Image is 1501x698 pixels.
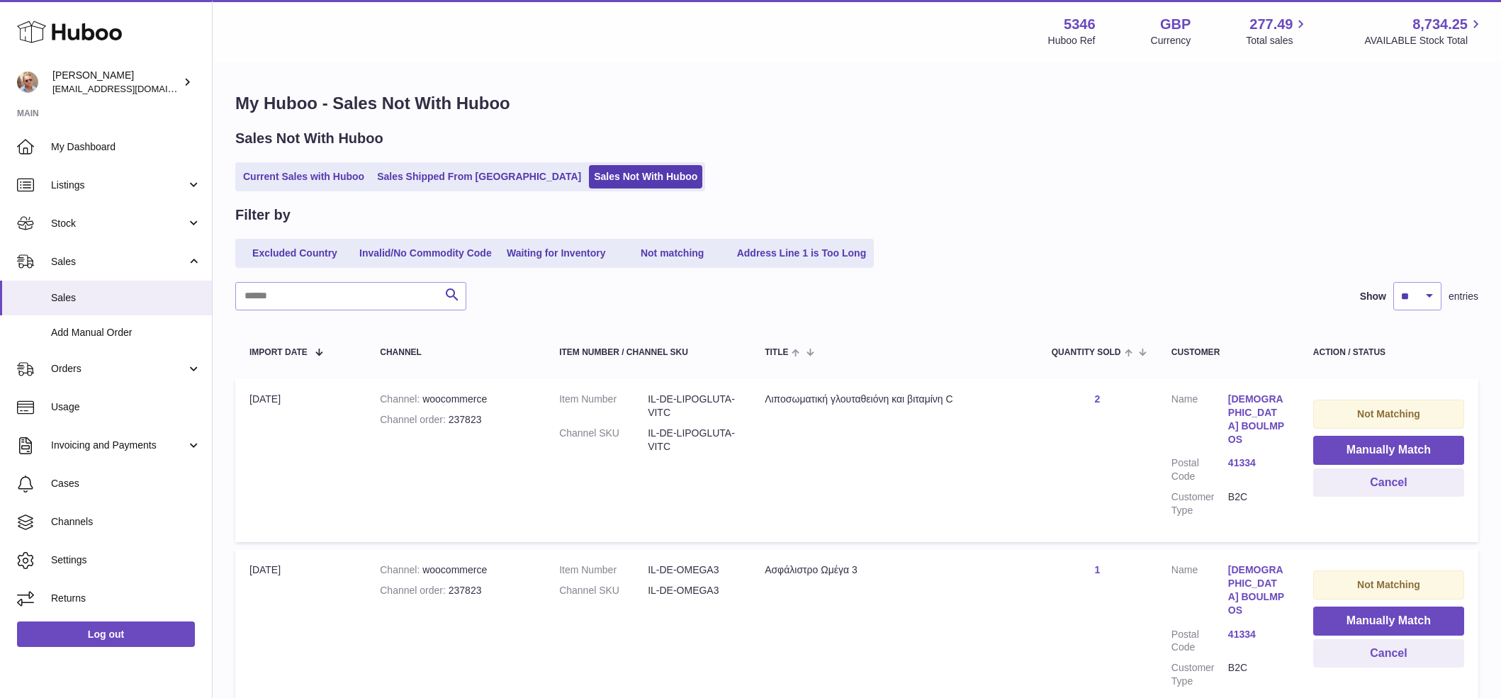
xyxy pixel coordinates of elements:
[380,414,449,425] strong: Channel order
[51,439,186,452] span: Invoicing and Payments
[1052,348,1121,357] span: Quantity Sold
[1064,15,1096,34] strong: 5346
[1171,456,1228,483] dt: Postal Code
[1360,290,1386,303] label: Show
[1228,628,1285,641] a: 41334
[380,348,531,357] div: Channel
[1449,290,1478,303] span: entries
[1171,348,1285,357] div: Customer
[1151,34,1191,47] div: Currency
[1171,490,1228,517] dt: Customer Type
[235,378,366,542] td: [DATE]
[500,242,613,265] a: Waiting for Inventory
[559,427,648,454] dt: Channel SKU
[238,165,369,188] a: Current Sales with Huboo
[732,242,872,265] a: Address Line 1 is Too Long
[51,362,186,376] span: Orders
[380,585,449,596] strong: Channel order
[51,400,201,414] span: Usage
[235,92,1478,115] h1: My Huboo - Sales Not With Huboo
[1171,661,1228,688] dt: Customer Type
[51,477,201,490] span: Cases
[1364,15,1484,47] a: 8,734.25 AVAILABLE Stock Total
[765,348,788,357] span: Title
[1228,661,1285,688] dd: B2C
[1313,468,1464,497] button: Cancel
[1246,34,1309,47] span: Total sales
[1313,348,1464,357] div: Action / Status
[1313,436,1464,465] button: Manually Match
[1171,628,1228,655] dt: Postal Code
[1313,607,1464,636] button: Manually Match
[1228,490,1285,517] dd: B2C
[372,165,586,188] a: Sales Shipped From [GEOGRAPHIC_DATA]
[1160,15,1191,34] strong: GBP
[648,393,736,420] dd: IL-DE-LIPOGLUTA-VITC
[52,69,180,96] div: [PERSON_NAME]
[1094,564,1100,575] a: 1
[51,326,201,339] span: Add Manual Order
[1357,579,1420,590] strong: Not Matching
[765,563,1023,577] div: Ασφάλιστρο Ωμέγα 3
[1357,408,1420,420] strong: Not Matching
[1364,34,1484,47] span: AVAILABLE Stock Total
[1246,15,1309,47] a: 277.49 Total sales
[1171,393,1228,450] dt: Name
[1249,15,1293,34] span: 277.49
[1412,15,1468,34] span: 8,734.25
[559,393,648,420] dt: Item Number
[235,129,383,148] h2: Sales Not With Huboo
[249,348,308,357] span: Import date
[52,83,208,94] span: [EMAIL_ADDRESS][DOMAIN_NAME]
[51,255,186,269] span: Sales
[380,393,531,406] div: woocommerce
[648,563,736,577] dd: IL-DE-OMEGA3
[648,427,736,454] dd: IL-DE-LIPOGLUTA-VITC
[380,563,531,577] div: woocommerce
[380,584,531,597] div: 237823
[1228,563,1285,617] a: [DEMOGRAPHIC_DATA] BOULMPOS
[51,291,201,305] span: Sales
[1171,563,1228,621] dt: Name
[1313,639,1464,668] button: Cancel
[235,206,291,225] h2: Filter by
[51,592,201,605] span: Returns
[559,563,648,577] dt: Item Number
[1228,456,1285,470] a: 41334
[51,140,201,154] span: My Dashboard
[238,242,352,265] a: Excluded Country
[380,564,422,575] strong: Channel
[648,584,736,597] dd: IL-DE-OMEGA3
[51,553,201,567] span: Settings
[380,393,422,405] strong: Channel
[559,584,648,597] dt: Channel SKU
[1094,393,1100,405] a: 2
[354,242,497,265] a: Invalid/No Commodity Code
[1228,393,1285,446] a: [DEMOGRAPHIC_DATA] BOULMPOS
[616,242,729,265] a: Not matching
[51,217,186,230] span: Stock
[559,348,736,357] div: Item Number / Channel SKU
[51,515,201,529] span: Channels
[765,393,1023,406] div: Λιποσωματική γλουταθειόνη και βιταμίνη C
[17,72,38,93] img: support@radoneltd.co.uk
[51,179,186,192] span: Listings
[1048,34,1096,47] div: Huboo Ref
[17,621,195,647] a: Log out
[589,165,702,188] a: Sales Not With Huboo
[380,413,531,427] div: 237823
